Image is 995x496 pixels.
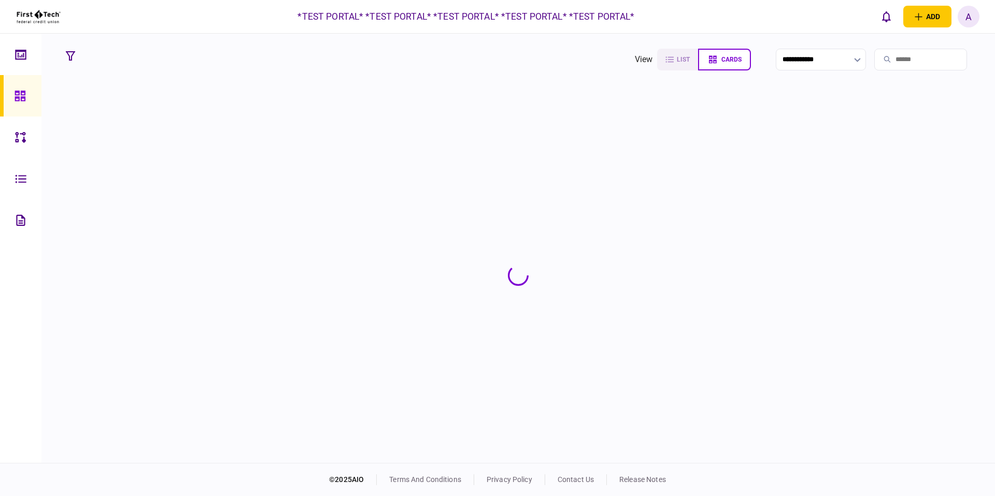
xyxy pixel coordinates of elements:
[297,10,634,23] div: *TEST PORTAL* *TEST PORTAL* *TEST PORTAL* *TEST PORTAL* *TEST PORTAL*
[721,56,742,63] span: cards
[903,6,951,27] button: open adding identity options
[619,475,666,484] a: release notes
[875,6,897,27] button: open notifications list
[329,474,377,485] div: © 2025 AIO
[16,4,62,30] img: client company logo
[698,49,751,70] button: cards
[558,475,594,484] a: contact us
[657,49,698,70] button: list
[635,53,653,66] div: view
[958,6,979,27] button: A
[677,56,690,63] span: list
[389,475,461,484] a: terms and conditions
[487,475,532,484] a: privacy policy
